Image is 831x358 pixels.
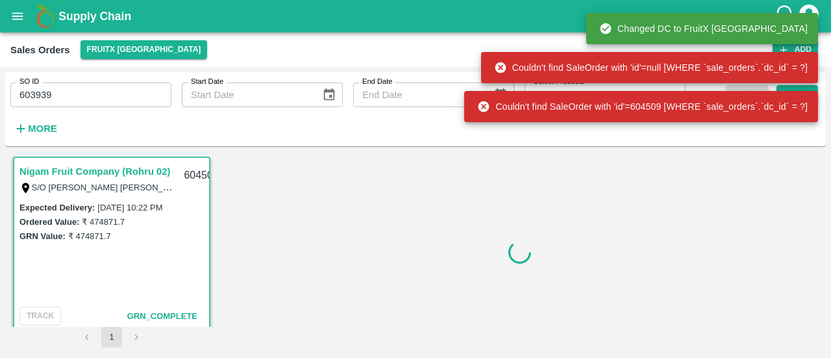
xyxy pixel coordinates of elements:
[477,95,808,118] div: Couldn't find SaleOrder with 'id'=604509 [WHERE `sale_orders`.`dc_id` = ?]
[58,10,131,23] b: Supply Chain
[3,1,32,31] button: open drawer
[19,203,95,212] label: Expected Delivery :
[176,160,226,191] div: 604509
[317,83,341,107] button: Choose date
[19,163,171,180] a: Nigam Fruit Company (Rohru 02)
[32,3,58,29] img: logo
[75,327,149,348] nav: pagination navigation
[19,217,79,227] label: Ordered Value:
[10,42,70,58] div: Sales Orders
[362,77,392,87] label: End Date
[182,83,312,107] input: Start Date
[191,77,223,87] label: Start Date
[82,217,125,227] label: ₹ 474871.7
[19,77,39,87] label: SO ID
[58,7,775,25] a: Supply Chain
[127,311,197,321] span: GRN_Complete
[19,231,66,241] label: GRN Value:
[797,3,821,30] div: account of current user
[101,327,122,348] button: page 1
[494,56,808,79] div: Couldn't find SaleOrder with 'id'=null [WHERE `sale_orders`.`dc_id` = ?]
[81,40,208,59] button: Select DC
[28,123,57,134] strong: More
[599,17,808,40] div: Changed DC to FruitX [GEOGRAPHIC_DATA]
[10,118,60,140] button: More
[97,203,162,212] label: [DATE] 10:22 PM
[353,83,483,107] input: End Date
[68,231,111,241] label: ₹ 474871.7
[10,83,171,107] input: Enter SO ID
[775,5,797,28] div: customer-support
